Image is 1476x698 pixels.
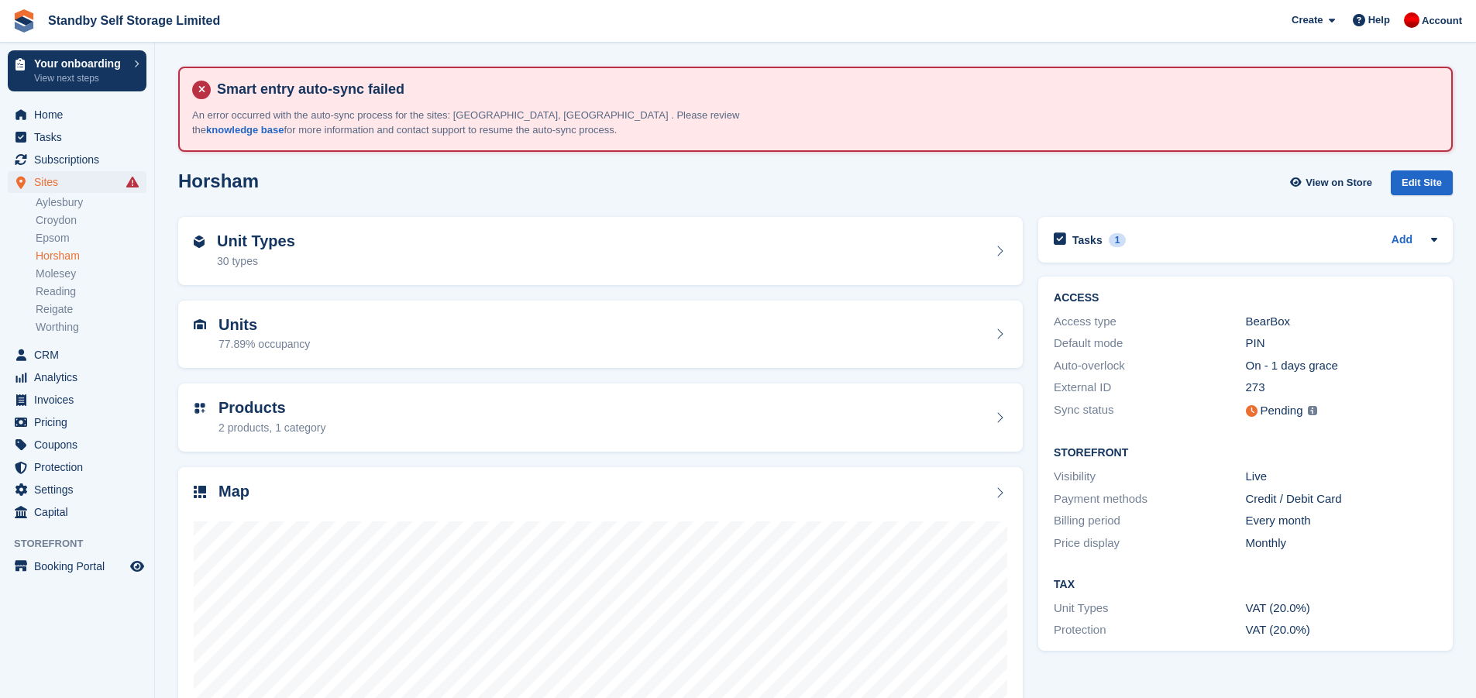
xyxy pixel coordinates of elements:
[1054,357,1245,375] div: Auto-overlock
[1054,292,1437,304] h2: ACCESS
[1246,468,1437,486] div: Live
[194,319,206,330] img: unit-icn-7be61d7bf1b0ce9d3e12c5938cc71ed9869f7b940bace4675aadf7bd6d80202e.svg
[1391,170,1453,196] div: Edit Site
[8,104,146,126] a: menu
[178,301,1023,369] a: Units 77.89% occupancy
[36,231,146,246] a: Epsom
[1246,379,1437,397] div: 273
[1054,490,1245,508] div: Payment methods
[1246,535,1437,552] div: Monthly
[1054,313,1245,331] div: Access type
[42,8,226,33] a: Standby Self Storage Limited
[12,9,36,33] img: stora-icon-8386f47178a22dfd0bd8f6a31ec36ba5ce8667c1dd55bd0f319d3a0aa187defe.svg
[1054,401,1245,421] div: Sync status
[178,170,259,191] h2: Horsham
[8,456,146,478] a: menu
[1054,621,1245,639] div: Protection
[34,479,127,500] span: Settings
[1054,600,1245,617] div: Unit Types
[1054,579,1437,591] h2: Tax
[217,232,295,250] h2: Unit Types
[8,555,146,577] a: menu
[1054,447,1437,459] h2: Storefront
[1261,402,1303,420] div: Pending
[8,501,146,523] a: menu
[218,483,249,500] h2: Map
[194,236,205,248] img: unit-type-icn-2b2737a686de81e16bb02015468b77c625bbabd49415b5ef34ead5e3b44a266d.svg
[8,434,146,456] a: menu
[1422,13,1462,29] span: Account
[8,411,146,433] a: menu
[1054,379,1245,397] div: External ID
[1246,335,1437,352] div: PIN
[1072,233,1103,247] h2: Tasks
[36,302,146,317] a: Reigate
[178,217,1023,285] a: Unit Types 30 types
[34,171,127,193] span: Sites
[36,284,146,299] a: Reading
[8,479,146,500] a: menu
[217,253,295,270] div: 30 types
[8,344,146,366] a: menu
[34,126,127,148] span: Tasks
[218,399,326,417] h2: Products
[1246,313,1437,331] div: BearBox
[1392,232,1412,249] a: Add
[1054,468,1245,486] div: Visibility
[34,149,127,170] span: Subscriptions
[34,434,127,456] span: Coupons
[34,501,127,523] span: Capital
[36,213,146,228] a: Croydon
[1054,335,1245,352] div: Default mode
[1246,512,1437,530] div: Every month
[34,389,127,411] span: Invoices
[8,149,146,170] a: menu
[36,249,146,263] a: Horsham
[1288,170,1378,196] a: View on Store
[1054,512,1245,530] div: Billing period
[1404,12,1419,28] img: Aaron Winter
[1246,357,1437,375] div: On - 1 days grace
[34,366,127,388] span: Analytics
[14,536,154,552] span: Storefront
[1292,12,1323,28] span: Create
[206,124,284,136] a: knowledge base
[1246,621,1437,639] div: VAT (20.0%)
[34,456,127,478] span: Protection
[218,420,326,436] div: 2 products, 1 category
[218,316,310,334] h2: Units
[126,176,139,188] i: Smart entry sync failures have occurred
[128,557,146,576] a: Preview store
[1368,12,1390,28] span: Help
[34,411,127,433] span: Pricing
[1391,170,1453,202] a: Edit Site
[34,104,127,126] span: Home
[8,50,146,91] a: Your onboarding View next steps
[1308,406,1317,415] img: icon-info-grey-7440780725fd019a000dd9b08b2336e03edf1995a4989e88bcd33f0948082b44.svg
[1109,233,1127,247] div: 1
[1054,535,1245,552] div: Price display
[34,71,126,85] p: View next steps
[178,383,1023,452] a: Products 2 products, 1 category
[36,266,146,281] a: Molesey
[1246,490,1437,508] div: Credit / Debit Card
[8,171,146,193] a: menu
[8,389,146,411] a: menu
[218,336,310,352] div: 77.89% occupancy
[194,486,206,498] img: map-icn-33ee37083ee616e46c38cad1a60f524a97daa1e2b2c8c0bc3eb3415660979fc1.svg
[34,555,127,577] span: Booking Portal
[211,81,1439,98] h4: Smart entry auto-sync failed
[36,320,146,335] a: Worthing
[8,366,146,388] a: menu
[1306,175,1372,191] span: View on Store
[36,195,146,210] a: Aylesbury
[1246,600,1437,617] div: VAT (20.0%)
[194,402,206,414] img: custom-product-icn-752c56ca05d30b4aa98f6f15887a0e09747e85b44ffffa43cff429088544963d.svg
[8,126,146,148] a: menu
[34,58,126,69] p: Your onboarding
[192,108,773,138] p: An error occurred with the auto-sync process for the sites: [GEOGRAPHIC_DATA], [GEOGRAPHIC_DATA] ...
[34,344,127,366] span: CRM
